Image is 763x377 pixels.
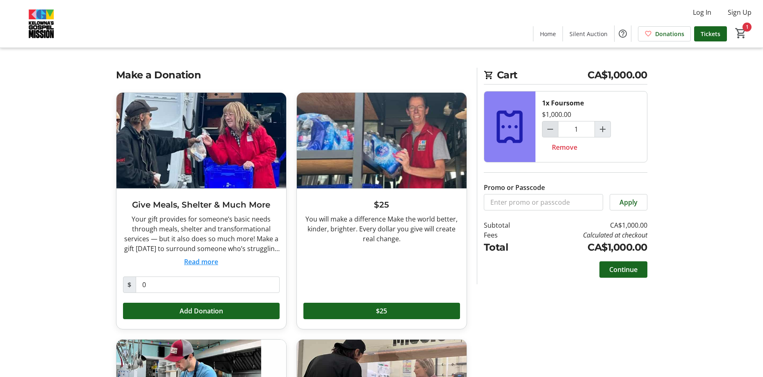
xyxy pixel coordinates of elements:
h3: $25 [303,199,460,211]
td: CA$1,000.00 [531,220,647,230]
div: 1x Foursome [542,98,584,108]
button: Increment by one [595,121,610,137]
a: Tickets [694,26,727,41]
span: Donations [655,30,684,38]
span: $25 [376,306,387,316]
div: Your gift provides for someone’s basic needs through meals, shelter and transformational services... [123,214,280,254]
button: Sign Up [721,6,758,19]
span: Remove [552,142,577,152]
button: Remove [542,139,587,155]
span: $ [123,276,136,293]
img: Give Meals, Shelter & Much More [116,93,286,188]
h3: Give Meals, Shelter & Much More [123,199,280,211]
td: Fees [484,230,531,240]
button: Read more [184,257,218,267]
button: Cart [733,26,748,41]
button: Add Donation [123,303,280,319]
td: CA$1,000.00 [531,240,647,255]
td: Total [484,240,531,255]
button: Help [615,25,631,42]
input: Enter promo or passcode [484,194,603,210]
label: Promo or Passcode [484,183,545,192]
span: Tickets [701,30,720,38]
button: Log In [686,6,718,19]
td: Calculated at checkout [531,230,647,240]
span: Silent Auction [569,30,608,38]
a: Home [533,26,563,41]
h2: Cart [484,68,647,85]
img: Kelowna's Gospel Mission's Logo [5,3,78,44]
span: CA$1,000.00 [588,68,647,82]
span: Apply [620,197,638,207]
button: Continue [599,261,647,278]
div: You will make a difference Make the world better, kinder, brighter. Every dollar you give will cr... [303,214,460,244]
span: Add Donation [180,306,223,316]
button: $25 [303,303,460,319]
span: Continue [609,265,638,274]
td: Subtotal [484,220,531,230]
h2: Make a Donation [116,68,467,82]
div: $1,000.00 [542,110,571,119]
input: Donation Amount [136,276,280,293]
input: Foursome Quantity [558,121,595,137]
button: Decrement by one [542,121,558,137]
span: Home [540,30,556,38]
span: Sign Up [728,7,752,17]
img: $25 [297,93,467,188]
button: Apply [610,194,647,210]
a: Donations [638,26,691,41]
span: Log In [693,7,711,17]
a: Silent Auction [563,26,614,41]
